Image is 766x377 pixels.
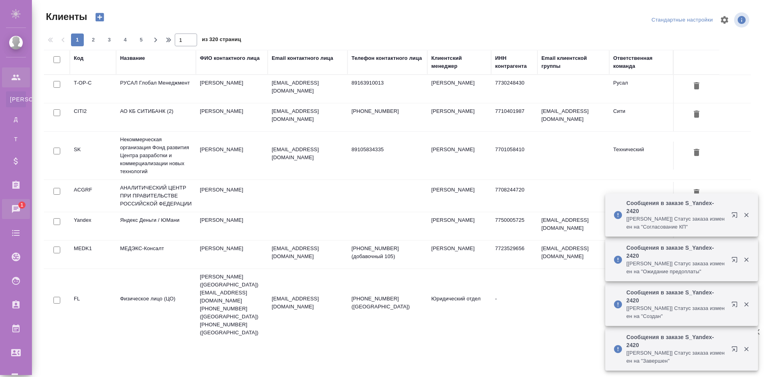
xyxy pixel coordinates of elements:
p: [EMAIL_ADDRESS][DOMAIN_NAME] [272,146,344,162]
a: 1 [2,199,30,219]
td: - [491,291,537,319]
a: [PERSON_NAME] [6,91,26,107]
button: Удалить [690,107,703,122]
span: Посмотреть информацию [734,12,751,28]
p: [PHONE_NUMBER] ([GEOGRAPHIC_DATA]) [351,295,423,311]
td: [PERSON_NAME] [427,182,491,210]
td: РУСАЛ Глобал Менеджмент [116,75,196,103]
button: Закрыть [738,211,754,219]
td: [PERSON_NAME] [196,75,268,103]
span: [PERSON_NAME] [10,95,22,103]
button: Создать [90,10,109,24]
div: Название [120,54,145,62]
td: [EMAIL_ADDRESS][DOMAIN_NAME] [537,103,609,131]
div: split button [650,14,715,26]
td: [PERSON_NAME] [196,241,268,268]
button: Удалить [690,79,703,94]
div: Email клиентской группы [541,54,605,70]
td: МЕДЭКС-Консалт [116,241,196,268]
td: Физическое лицо (ЦО) [116,291,196,319]
td: FL [70,291,116,319]
td: [PERSON_NAME] [196,182,268,210]
td: Русал [609,75,673,103]
div: ИНН контрагента [495,54,533,70]
td: 7708244720 [491,182,537,210]
td: 7730248430 [491,75,537,103]
p: 89105834335 [351,146,423,154]
td: Юридический отдел [427,291,491,319]
p: [EMAIL_ADDRESS][DOMAIN_NAME] [272,295,344,311]
td: [PERSON_NAME] [196,142,268,170]
td: Yandex [70,212,116,240]
div: ФИО контактного лица [200,54,260,62]
button: Закрыть [738,301,754,308]
div: Email контактного лица [272,54,333,62]
span: 2 [87,36,100,44]
td: MEDK1 [70,241,116,268]
a: Т [6,131,26,147]
td: ACGRF [70,182,116,210]
td: CITI2 [70,103,116,131]
span: Настроить таблицу [715,10,734,30]
p: [PHONE_NUMBER] [351,107,423,115]
span: 3 [103,36,116,44]
p: [[PERSON_NAME]] Статус заказа изменен на "Согласование КП" [626,215,726,231]
td: [EMAIL_ADDRESS][DOMAIN_NAME] [537,212,609,240]
td: [EMAIL_ADDRESS][DOMAIN_NAME] [537,241,609,268]
p: [EMAIL_ADDRESS][DOMAIN_NAME] [272,107,344,123]
td: АНАЛИТИЧЕСКИЙ ЦЕНТР ПРИ ПРАВИТЕЛЬСТВЕ РОССИЙСКОЙ ФЕДЕРАЦИИ [116,180,196,212]
p: Сообщения в заказе S_Yandex-2420 [626,333,726,349]
td: [PERSON_NAME] [427,212,491,240]
td: [PERSON_NAME] [427,103,491,131]
td: Технический [609,142,673,170]
span: 1 [16,201,28,209]
p: Сообщения в заказе S_Yandex-2420 [626,244,726,260]
p: Сообщения в заказе S_Yandex-2420 [626,288,726,304]
td: T-OP-C [70,75,116,103]
span: Т [10,135,22,143]
td: 7701058410 [491,142,537,170]
td: 7750005725 [491,212,537,240]
button: Удалить [690,186,703,201]
p: [[PERSON_NAME]] Статус заказа изменен на "Создан" [626,304,726,320]
p: 89163910013 [351,79,423,87]
td: 7723529656 [491,241,537,268]
div: Клиентский менеджер [431,54,487,70]
span: Клиенты [44,10,87,23]
span: из 320 страниц [202,35,241,46]
span: 4 [119,36,132,44]
button: 5 [135,34,148,46]
button: Удалить [690,146,703,160]
td: Сити [609,103,673,131]
div: Код [74,54,83,62]
td: АО КБ СИТИБАНК (2) [116,103,196,131]
button: Открыть в новой вкладке [727,296,746,316]
td: [PERSON_NAME] [427,75,491,103]
div: Телефон контактного лица [351,54,422,62]
button: Открыть в новой вкладке [727,207,746,226]
p: [[PERSON_NAME]] Статус заказа изменен на "Ожидание предоплаты" [626,260,726,276]
td: [PERSON_NAME] ([GEOGRAPHIC_DATA]) [EMAIL_ADDRESS][DOMAIN_NAME] [PHONE_NUMBER] ([GEOGRAPHIC_DATA])... [196,269,268,341]
button: Закрыть [738,256,754,263]
p: [EMAIL_ADDRESS][DOMAIN_NAME] [272,245,344,261]
button: Закрыть [738,345,754,353]
button: 4 [119,34,132,46]
p: [EMAIL_ADDRESS][DOMAIN_NAME] [272,79,344,95]
button: Открыть в новой вкладке [727,252,746,271]
span: Д [10,115,22,123]
a: Д [6,111,26,127]
td: [PERSON_NAME] [427,142,491,170]
span: 5 [135,36,148,44]
td: Яндекс Деньги / ЮМани [116,212,196,240]
td: SK [70,142,116,170]
td: [PERSON_NAME] [427,241,491,268]
p: [PHONE_NUMBER] (добавочный 105) [351,245,423,261]
td: [PERSON_NAME] [196,103,268,131]
button: 2 [87,34,100,46]
td: Некоммерческая организация Фонд развития Центра разработки и коммерциализации новых технологий [116,132,196,180]
td: [PERSON_NAME] [196,212,268,240]
div: Ответственная команда [613,54,669,70]
p: [[PERSON_NAME]] Статус заказа изменен на "Завершен" [626,349,726,365]
p: Сообщения в заказе S_Yandex-2420 [626,199,726,215]
td: 7710401987 [491,103,537,131]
